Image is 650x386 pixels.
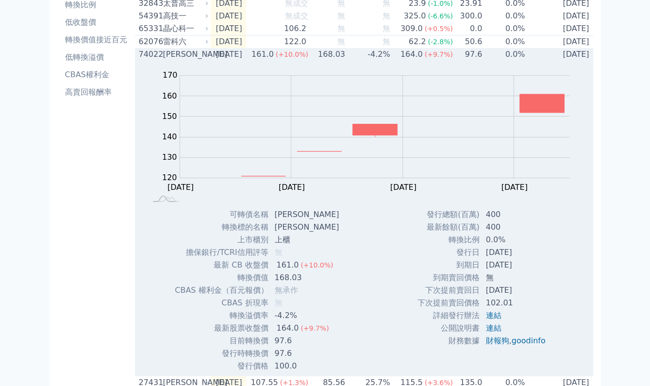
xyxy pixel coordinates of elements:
[162,91,177,101] tspan: 160
[269,221,347,234] td: [PERSON_NAME]
[174,246,268,259] td: 擔保銀行/TCRI信用評等
[285,11,308,20] span: 無成交
[402,10,428,22] div: 325.0
[453,10,483,22] td: 300.0
[417,271,480,284] td: 到期賣回價格
[61,67,131,83] a: CBAS權利金
[526,48,593,61] td: [DATE]
[383,24,390,33] span: 無
[241,94,564,176] g: Series
[211,35,246,49] td: [DATE]
[174,271,268,284] td: 轉換價值
[61,84,131,100] a: 高賣回報酬率
[399,49,425,60] div: 164.0
[337,24,345,33] span: 無
[269,347,347,360] td: 97.6
[167,183,194,192] tspan: [DATE]
[275,248,283,257] span: 無
[211,48,246,61] td: [DATE]
[61,34,131,46] li: 轉換價值接近百元
[61,86,131,98] li: 高賣回報酬率
[337,37,345,46] span: 無
[483,48,525,61] td: 0.0%
[300,261,333,269] span: (+10.0%)
[425,25,453,33] span: (+0.5%)
[483,35,525,49] td: 0.0%
[163,70,178,80] tspan: 170
[417,322,480,335] td: 公開說明書
[61,69,131,81] li: CBAS權利金
[269,309,347,322] td: -4.2%
[425,50,453,58] span: (+9.7%)
[163,36,207,48] div: 雷科六
[526,22,593,35] td: [DATE]
[61,15,131,30] a: 低收盤價
[417,335,480,347] td: 財務數據
[174,360,268,372] td: 發行價格
[211,10,246,22] td: [DATE]
[417,309,480,322] td: 詳細發行辦法
[174,208,268,221] td: 可轉債名稱
[480,246,553,259] td: [DATE]
[483,22,525,35] td: 0.0%
[174,335,268,347] td: 目前轉換價
[417,234,480,246] td: 轉換比例
[526,10,593,22] td: [DATE]
[480,208,553,221] td: 400
[417,221,480,234] td: 最新餘額(百萬)
[174,309,268,322] td: 轉換溢價率
[174,259,268,271] td: 最新 CB 收盤價
[417,297,480,309] td: 下次提前賣回價格
[390,183,417,192] tspan: [DATE]
[276,50,308,58] span: (+10.0%)
[501,183,528,192] tspan: [DATE]
[399,23,425,34] div: 309.0
[483,10,525,22] td: 0.0%
[486,336,509,345] a: 財報狗
[480,271,553,284] td: 無
[163,49,207,60] div: [PERSON_NAME]
[163,23,207,34] div: 晶心科一
[139,10,161,22] div: 54391
[282,36,308,48] div: 122.0
[157,70,584,192] g: Chart
[417,246,480,259] td: 發行日
[139,23,161,34] div: 65331
[480,259,553,271] td: [DATE]
[162,173,177,182] tspan: 120
[269,271,347,284] td: 168.03
[428,12,453,20] span: (-6.6%)
[428,38,453,46] span: (-2.8%)
[61,51,131,63] li: 低轉換溢價
[174,284,268,297] td: CBAS 權利金（百元報價）
[337,11,345,20] span: 無
[174,234,268,246] td: 上市櫃別
[417,259,480,271] td: 到期日
[480,284,553,297] td: [DATE]
[282,23,308,34] div: 106.2
[162,112,177,121] tspan: 150
[346,48,391,61] td: -4.2%
[407,36,428,48] div: 62.2
[417,284,480,297] td: 下次提前賣回日
[486,311,501,320] a: 連結
[174,322,268,335] td: 最新股票收盤價
[139,49,161,60] div: 74022
[162,152,177,162] tspan: 130
[61,17,131,28] li: 低收盤價
[453,48,483,61] td: 97.6
[269,335,347,347] td: 97.6
[211,22,246,35] td: [DATE]
[417,208,480,221] td: 發行總額(百萬)
[383,37,390,46] span: 無
[174,221,268,234] td: 轉換標的名稱
[480,234,553,246] td: 0.0%
[512,336,546,345] a: goodinfo
[480,297,553,309] td: 102.01
[163,10,207,22] div: 高技一
[269,208,347,221] td: [PERSON_NAME]
[383,11,390,20] span: 無
[275,285,298,295] span: 無承作
[269,360,347,372] td: 100.0
[269,234,347,246] td: 上櫃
